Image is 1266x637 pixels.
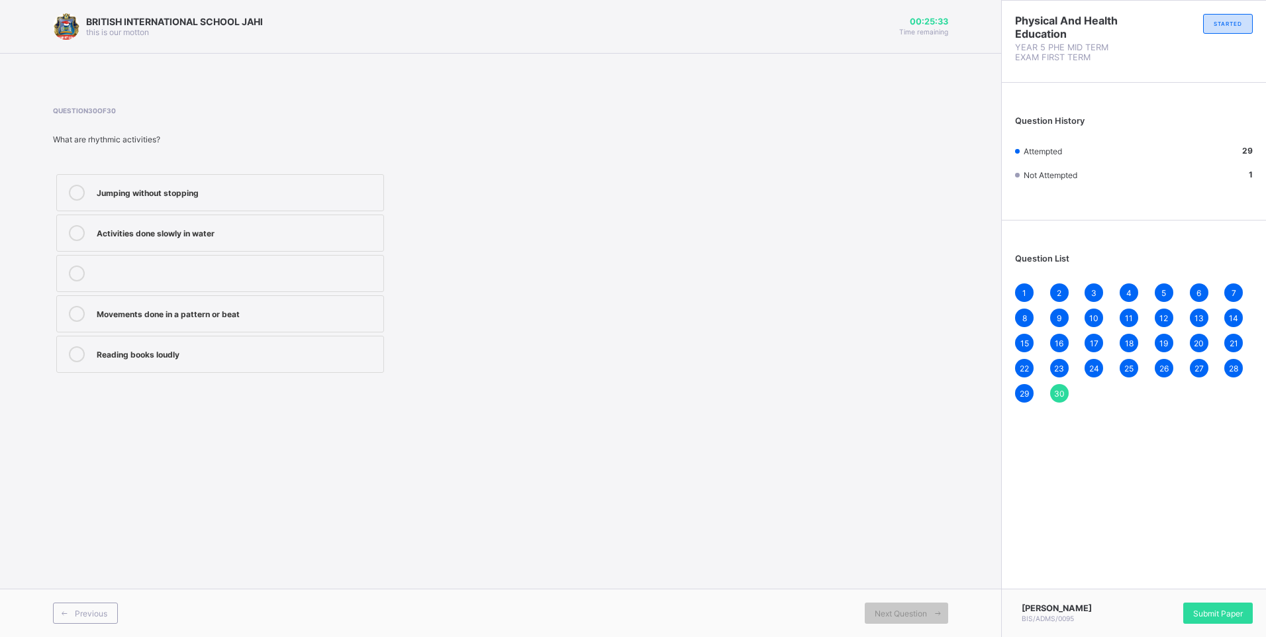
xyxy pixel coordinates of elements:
span: Next Question [875,609,927,618]
span: 23 [1054,364,1064,373]
span: 8 [1022,313,1027,323]
span: 1 [1022,288,1026,298]
b: 29 [1242,146,1253,156]
span: 14 [1229,313,1238,323]
span: 11 [1125,313,1133,323]
span: 4 [1126,288,1132,298]
span: 25 [1124,364,1134,373]
span: 22 [1020,364,1029,373]
span: this is our motton [86,27,149,37]
span: 6 [1196,288,1201,298]
span: 2 [1057,288,1061,298]
span: 15 [1020,338,1029,348]
span: 9 [1057,313,1061,323]
span: 29 [1020,389,1029,399]
span: Not Attempted [1024,170,1077,180]
span: 28 [1229,364,1238,373]
div: Jumping without stopping [97,185,377,198]
span: Physical And Health Education [1015,14,1134,40]
div: What are rhythmic activities? [53,134,610,144]
b: 1 [1249,170,1253,179]
span: STARTED [1214,21,1242,27]
span: BRITISH INTERNATIONAL SCHOOL JAHI [86,16,263,27]
span: Time remaining [899,28,948,36]
span: 19 [1159,338,1168,348]
span: Previous [75,609,107,618]
div: Activities done slowly in water [97,225,377,238]
span: 00:25:33 [899,17,948,26]
span: 27 [1194,364,1204,373]
span: Question List [1015,254,1069,264]
span: 16 [1055,338,1063,348]
span: Question 30 of 30 [53,107,610,115]
span: 24 [1089,364,1099,373]
span: 3 [1091,288,1096,298]
span: 17 [1090,338,1098,348]
span: Submit Paper [1193,609,1243,618]
span: Question History [1015,116,1085,126]
span: 7 [1232,288,1236,298]
span: 20 [1194,338,1204,348]
span: BIS/ADMS/0095 [1022,614,1074,622]
span: 5 [1161,288,1166,298]
span: 26 [1159,364,1169,373]
span: 10 [1089,313,1098,323]
span: 30 [1054,389,1065,399]
span: [PERSON_NAME] [1022,603,1092,613]
div: Movements done in a pattern or beat [97,306,377,319]
span: 21 [1230,338,1238,348]
span: Attempted [1024,146,1062,156]
span: YEAR 5 PHE MID TERM EXAM FIRST TERM [1015,42,1134,62]
span: 12 [1159,313,1168,323]
span: 13 [1194,313,1204,323]
span: 18 [1125,338,1134,348]
div: Reading books loudly [97,346,377,360]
